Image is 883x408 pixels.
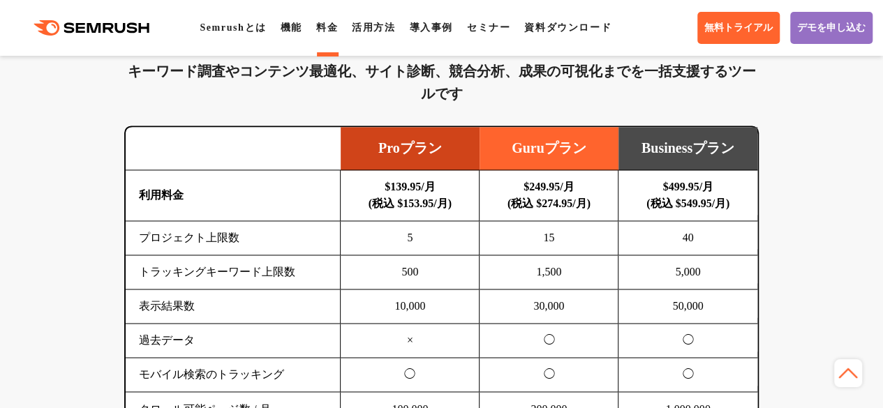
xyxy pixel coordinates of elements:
[480,255,618,289] td: 1,500
[507,181,591,209] b: $249.95/月 (税込 $274.95/月)
[480,324,618,358] td: ◯
[618,289,757,324] td: 50,000
[790,12,873,44] a: デモを申し込む
[341,221,480,255] td: 5
[524,22,611,33] a: 資料ダウンロード
[341,324,480,358] td: ×
[281,22,302,33] a: 機能
[316,22,338,33] a: 料金
[200,22,266,33] a: Semrushとは
[704,22,773,34] span: 無料トライアル
[126,358,341,392] td: モバイル検索のトラッキング
[618,127,757,170] td: Businessプラン
[618,255,757,289] td: 5,000
[352,22,395,33] a: 活用方法
[618,221,757,255] td: 40
[126,289,341,324] td: 表示結果数
[646,181,729,209] b: $499.95/月 (税込 $549.95/月)
[124,60,759,105] div: キーワード調査やコンテンツ最適化、サイト診断、競合分析、成果の可視化までを一括支援するツールです
[467,22,510,33] a: セミナー
[341,255,480,289] td: 500
[480,289,618,324] td: 30,000
[797,22,866,34] span: デモを申し込む
[618,358,757,392] td: ◯
[139,189,184,201] b: 利用料金
[126,221,341,255] td: プロジェクト上限数
[341,358,480,392] td: ◯
[409,22,452,33] a: 導入事例
[369,181,452,209] b: $139.95/月 (税込 $153.95/月)
[341,127,480,170] td: Proプラン
[126,324,341,358] td: 過去データ
[697,12,780,44] a: 無料トライアル
[341,289,480,324] td: 10,000
[618,324,757,358] td: ◯
[480,127,618,170] td: Guruプラン
[126,255,341,289] td: トラッキングキーワード上限数
[480,221,618,255] td: 15
[480,358,618,392] td: ◯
